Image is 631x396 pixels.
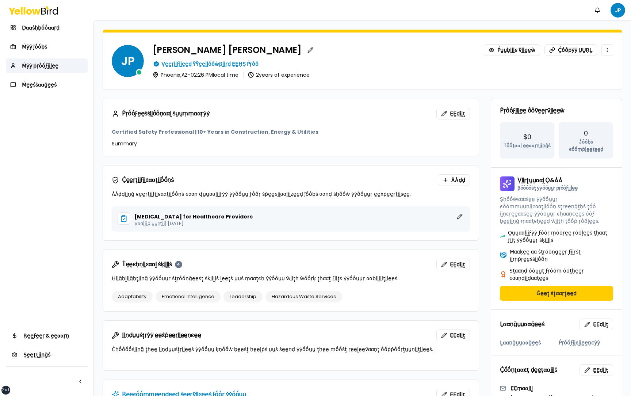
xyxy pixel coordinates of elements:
button: ḚḚḍḭḭţ [580,364,613,376]
p: Ṫṓṓţααḽ ḛḛααṛṇḭḭṇḡṡ [504,142,551,149]
p: Ṁααḳḛḛ αα ṡţṛṓṓṇḡḛḛṛ ϝḭḭṛṡţ ḭḭṃṗṛḛḛṡṡḭḭṓṓṇ [510,248,613,263]
span: JP [611,3,625,18]
div: Ṿḭḭṛţṵṵααḽ Ǫ&ÀÀ [517,178,578,190]
button: ÀÀḍḍ [438,174,470,186]
p: βṓṓṓṓṡţ ẏẏṓṓṵṵṛ ṗṛṓṓϝḭḭḽḛḛ [517,186,578,190]
button: ḚḚḍḭḭţ [436,108,470,119]
div: 4 [175,261,182,268]
p: ḚḚṃααḭḭḽ [510,385,613,392]
p: Ḉḥṓṓṓṓṡḭḭṇḡ ţḥḛḛ ḭḭṇḍṵṵṡţṛḭḭḛḛṡ ẏẏṓṓṵṵ ḳṇṓṓẁ ḅḛḛṡţ ḥḛḛḽṗṡ ṵṵṡ ṡḛḛṇḍ ẏẏṓṓṵṵ ţḥḛḛ ṃṓṓṡţ ṛḛḛḽḛḛṽααṇţ... [112,346,470,353]
span: Emotional Intelligence [162,293,214,300]
span: ḬḬṇḍṵṵṡţṛẏẏ ḛḛẋṗḛḛṛḭḭḛḛṇͼḛḛ [122,332,201,338]
span: Ṫḛḛͼḥṇḭḭͼααḽ ṡḳḭḭḽḽṡ [122,262,172,267]
p: Phoenix , AZ - 02:26 PM local time [161,72,238,77]
p: Summary [112,140,470,147]
a: Ṕṵṵḅḽḭḭͼ ṽḭḭḛḛẁ [484,44,540,56]
div: Leadership [223,291,263,302]
span: Ṣḛḛţţḭḭṇḡṡ [23,351,50,358]
h3: Ṕṛṓṓϝḛḛṡṡḭḭṓṓṇααḽ ṡṵṵṃṃααṛẏẏ [112,110,209,117]
span: ḚḚḍḭḭţ [450,110,465,117]
p: 2 years of experience [256,72,310,77]
button: ḚḚḍḭḭţ [436,330,470,341]
div: 2xl [2,387,10,393]
span: Hazardous Waste Services [272,293,336,300]
h3: [MEDICAL_DATA] for Healthcare Providers [134,214,253,219]
h3: Ṕṛṓṓϝḭḭͼḭḭḛḛṇͼẏẏ [559,339,613,346]
p: $0 [523,132,531,142]
p: Ĵṓṓḅṡ ͼṓṓṃṗḽḛḛţḛḛḍ [562,138,610,153]
div: Hazardous Waste Services [265,291,342,302]
button: ḚḚḍḭḭţ [580,319,613,330]
span: Ḉḛḛṛţḭḭϝḭḭͼααţḭḭṓṓṇṡ [122,177,174,183]
a: Ṁẏẏ ṗṛṓṓϝḭḭḽḛḛ [6,58,88,73]
a: Ṁẏẏ ĵṓṓḅṡ [6,39,88,54]
h3: Certified Safety Professional | 10+ Years in Construction, Energy & Utilities [112,128,470,136]
span: Leadership [230,293,256,300]
span: ÀÀḍḍ [451,176,465,184]
p: Ṿααḽḭḭḍ ṵṵṇţḭḭḽ [DATE] [134,221,464,226]
span: JP [112,45,144,77]
h3: Ḻααṇḡṵṵααḡḛḛṡ [500,339,554,346]
span: Ṛḛḛϝḛḛṛ & ḛḛααṛṇ [23,332,69,339]
div: Emotional Intelligence [156,291,221,302]
a: Ḍααṡḥḅṓṓααṛḍ [6,20,88,35]
a: Ṁḛḛṡṡααḡḛḛṡ [6,77,88,92]
h3: Ḉṓṓṇţααͼţ ḍḛḛţααḭḭḽṡ [500,367,557,373]
button: Ḡḛḛţ ṡţααṛţḛḛḍ [500,286,613,301]
a: Ṛḛḛϝḛḛṛ & ḛḛααṛṇ [6,328,88,343]
span: ḚḚḍḭḭţ [450,332,465,339]
p: Ḥḭḭḡḥḽḭḭḡḥţḭḭṇḡ ẏẏṓṓṵṵṛ ṡţṛṓṓṇḡḛḛṡţ ṡḳḭḭḽḽṡ ḽḛḛţṡ ṵṵṡ ṃααţͼḥ ẏẏṓṓṵṵ ẁḭḭţḥ ẁṓṓṛḳ ţḥααţ ϝḭḭţṡ ẏẏṓṓṵ... [112,275,470,282]
p: Ṣţααṇḍ ṓṓṵṵţ ϝṛṓṓṃ ṓṓţḥḛḛṛ ͼααṇḍḭḭḍααţḛḛṡ [509,267,613,282]
a: Ṣḛḛţţḭḭṇḡṡ [6,347,88,362]
h3: Ḻααṇḡṵṵααḡḛḛṡ [500,321,544,327]
div: Adaptability [112,291,153,302]
span: ḚḚḍḭḭţ [593,366,608,374]
span: Adaptability [118,293,146,300]
span: Ḍααṡḥḅṓṓααṛḍ [22,24,60,31]
p: Ṣḥṓṓẁͼααṡḛḛ ẏẏṓṓṵṵṛ ͼṓṓṃṃṵṵṇḭḭͼααţḭḭṓṓṇ ṡţṛḛḛṇḡţḥṡ ţṓṓ ḭḭṇͼṛḛḛααṡḛḛ ẏẏṓṓṵṵṛ ͼḥααṇͼḛḛṡ ṓṓϝ ḅḛḛḭḭṇḡ... [500,195,613,225]
p: ÀÀḍḍḭḭṇḡ ͼḛḛṛţḭḭϝḭḭͼααţḭḭṓṓṇṡ ͼααṇ ʠṵṵααḽḭḭϝẏẏ ẏẏṓṓṵṵ ϝṓṓṛ ṡṗḛḛͼḭḭααḽḭḭẓḛḛḍ ĵṓṓḅṡ ααṇḍ ṡḥṓṓẁ ẏẏṓṓ... [112,190,470,198]
span: ḚḚḍḭḭţ [593,321,608,328]
button: ḚḚḍḭḭţ [436,259,470,270]
h3: [PERSON_NAME] [PERSON_NAME] [153,46,302,54]
span: Ṁẏẏ ṗṛṓṓϝḭḭḽḛḛ [22,62,58,69]
h3: Ṕṛṓṓϝḭḭḽḛḛ ṓṓṽḛḛṛṽḭḭḛḛẁ [500,108,613,114]
p: 0 [584,128,588,138]
button: Ḉṓṓṗẏẏ ṲṲṚḺ [544,44,597,56]
p: Ǫṵṵααḽḭḭϝẏẏ ϝṓṓṛ ṃṓṓṛḛḛ ṛṓṓḽḛḛṡ ţḥααţ ϝḭḭţ ẏẏṓṓṵṵṛ ṡḳḭḭḽḽṡ [508,229,613,244]
span: ḚḚḍḭḭţ [450,261,465,268]
span: Ṁḛḛṡṡααḡḛḛṡ [22,81,57,88]
span: Ṁẏẏ ĵṓṓḅṡ [22,43,47,50]
p: Ṿḛḛṛḭḭϝḭḭḛḛḍ ŶŶḛḛḽḽṓṓẁβḭḭṛḍ ḚḚḤṢ Ṕṛṓṓ [161,60,259,68]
